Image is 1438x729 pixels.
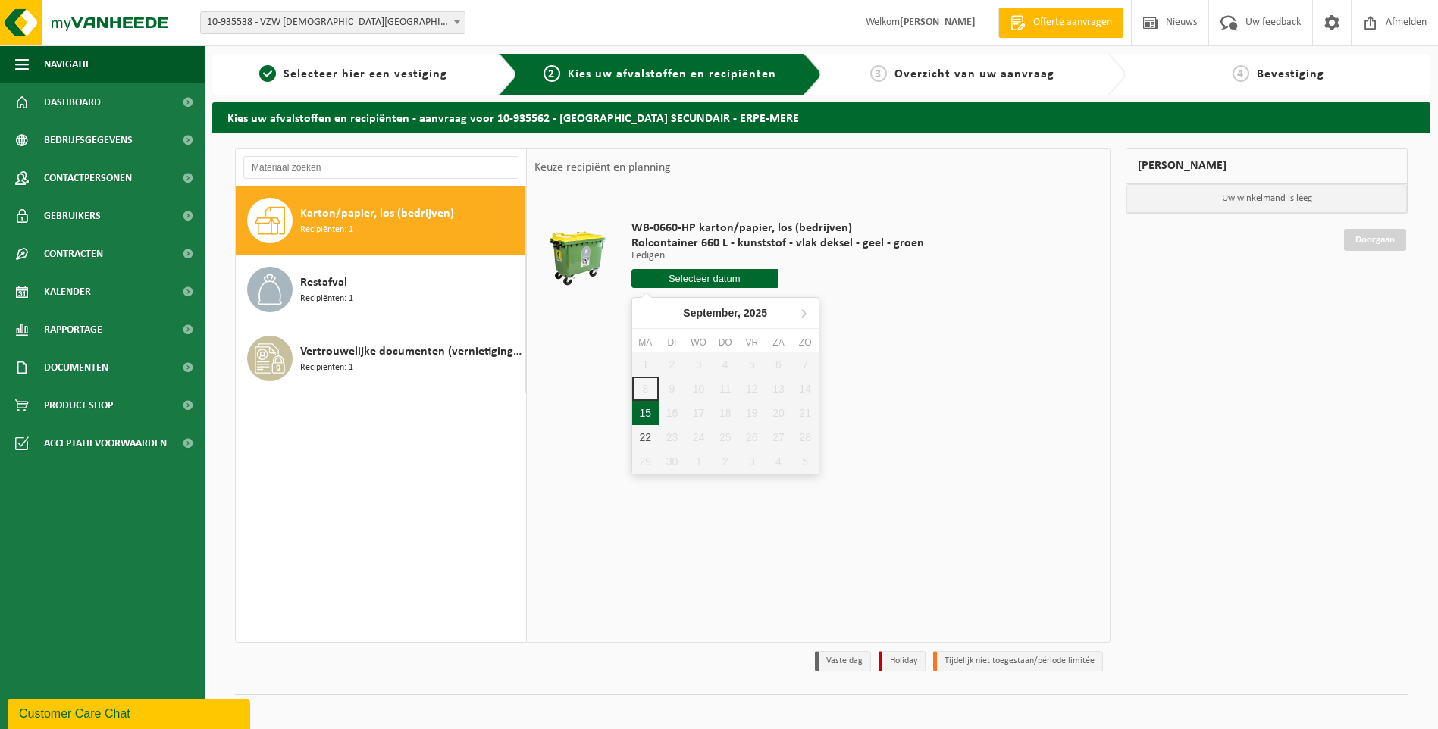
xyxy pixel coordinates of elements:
[236,324,526,393] button: Vertrouwelijke documenten (vernietiging - recyclage) Recipiënten: 1
[879,651,926,671] li: Holiday
[765,335,791,350] div: za
[1344,229,1406,251] a: Doorgaan
[44,121,133,159] span: Bedrijfsgegevens
[1233,65,1249,82] span: 4
[685,335,712,350] div: wo
[300,361,353,375] span: Recipiënten: 1
[815,651,871,671] li: Vaste dag
[300,274,347,292] span: Restafval
[738,335,765,350] div: vr
[1126,148,1408,184] div: [PERSON_NAME]
[200,11,465,34] span: 10-935538 - VZW PRIESTER DAENS COLLEGE - AALST
[220,65,487,83] a: 1Selecteer hier een vestiging
[44,349,108,386] span: Documenten
[744,308,767,318] i: 2025
[284,68,447,80] span: Selecteer hier een vestiging
[300,292,353,306] span: Recipiënten: 1
[201,12,465,33] span: 10-935538 - VZW PRIESTER DAENS COLLEGE - AALST
[300,223,353,237] span: Recipiënten: 1
[1126,184,1407,213] p: Uw winkelmand is leeg
[236,186,526,255] button: Karton/papier, los (bedrijven) Recipiënten: 1
[44,197,101,235] span: Gebruikers
[243,156,518,179] input: Materiaal zoeken
[998,8,1123,38] a: Offerte aanvragen
[631,251,924,261] p: Ledigen
[712,335,738,350] div: do
[44,273,91,311] span: Kalender
[631,221,924,236] span: WB-0660-HP karton/papier, los (bedrijven)
[259,65,276,82] span: 1
[632,401,659,425] div: 15
[44,386,113,424] span: Product Shop
[44,311,102,349] span: Rapportage
[527,149,678,186] div: Keuze recipiënt en planning
[631,236,924,251] span: Rolcontainer 660 L - kunststof - vlak deksel - geel - groen
[933,651,1103,671] li: Tijdelijk niet toegestaan/période limitée
[792,335,819,350] div: zo
[44,235,103,273] span: Contracten
[8,696,253,729] iframe: chat widget
[236,255,526,324] button: Restafval Recipiënten: 1
[632,425,659,449] div: 22
[44,159,132,197] span: Contactpersonen
[894,68,1054,80] span: Overzicht van uw aanvraag
[212,102,1430,132] h2: Kies uw afvalstoffen en recipiënten - aanvraag voor 10-935562 - [GEOGRAPHIC_DATA] SECUNDAIR - ERP...
[632,335,659,350] div: ma
[900,17,976,28] strong: [PERSON_NAME]
[44,424,167,462] span: Acceptatievoorwaarden
[44,83,101,121] span: Dashboard
[1257,68,1324,80] span: Bevestiging
[568,68,776,80] span: Kies uw afvalstoffen en recipiënten
[44,45,91,83] span: Navigatie
[300,343,522,361] span: Vertrouwelijke documenten (vernietiging - recyclage)
[300,205,454,223] span: Karton/papier, los (bedrijven)
[631,269,778,288] input: Selecteer datum
[544,65,560,82] span: 2
[659,335,685,350] div: di
[677,301,773,325] div: September,
[870,65,887,82] span: 3
[1029,15,1116,30] span: Offerte aanvragen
